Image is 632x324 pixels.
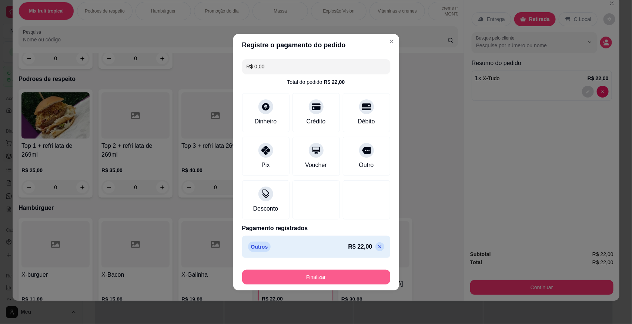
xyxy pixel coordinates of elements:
input: Ex.: hambúrguer de cordeiro [247,59,386,74]
button: Finalizar [242,270,390,284]
div: Voucher [305,161,327,170]
div: Débito [358,117,375,126]
div: Crédito [307,117,326,126]
button: Close [386,35,398,47]
p: Outros [248,242,271,252]
div: R$ 22,00 [324,78,345,86]
p: R$ 22,00 [348,242,372,251]
div: Outro [359,161,374,170]
div: Dinheiro [255,117,277,126]
div: Total do pedido [287,78,345,86]
p: Pagamento registrados [242,224,390,233]
div: Desconto [253,204,278,213]
header: Registre o pagamento do pedido [233,34,399,56]
div: Pix [261,161,270,170]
